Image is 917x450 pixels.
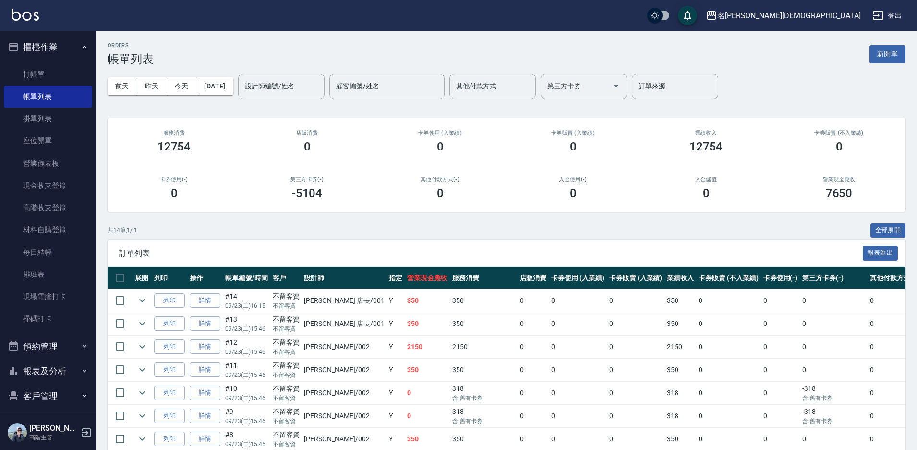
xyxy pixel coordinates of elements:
[273,291,300,301] div: 不留客資
[549,312,607,335] td: 0
[452,394,515,402] p: 含 舊有卡券
[223,312,270,335] td: #13
[689,140,723,153] h3: 12754
[869,49,905,58] a: 新開單
[386,267,405,289] th: 指定
[678,6,697,25] button: save
[800,336,867,358] td: 0
[696,336,760,358] td: 0
[270,267,302,289] th: 客戶
[800,267,867,289] th: 第三方卡券(-)
[664,267,696,289] th: 業績收入
[152,267,187,289] th: 列印
[869,45,905,63] button: 新開單
[190,362,220,377] a: 詳情
[273,314,300,325] div: 不留客資
[273,417,300,425] p: 不留客資
[386,382,405,404] td: Y
[4,35,92,60] button: 櫃檯作業
[273,440,300,449] p: 不留客資
[29,433,78,442] p: 高階主管
[518,289,549,312] td: 0
[452,417,515,425] p: 含 舊有卡券
[154,386,185,400] button: 列印
[135,339,149,354] button: expand row
[518,336,549,358] td: 0
[607,405,665,427] td: 0
[664,382,696,404] td: 318
[607,359,665,381] td: 0
[223,382,270,404] td: #10
[800,312,867,335] td: 0
[386,359,405,381] td: Y
[664,405,696,427] td: 318
[135,409,149,423] button: expand row
[518,130,628,136] h2: 卡券販賣 (入業績)
[800,359,867,381] td: 0
[223,405,270,427] td: #9
[717,10,861,22] div: 名[PERSON_NAME][DEMOGRAPHIC_DATA]
[302,289,386,312] td: [PERSON_NAME] 店長 /001
[4,63,92,86] a: 打帳單
[273,301,300,310] p: 不留客資
[702,6,865,25] button: 名[PERSON_NAME][DEMOGRAPHIC_DATA]
[225,371,268,379] p: 09/23 (二) 15:46
[761,405,800,427] td: 0
[4,175,92,197] a: 現金收支登錄
[607,289,665,312] td: 0
[4,286,92,308] a: 現場電腦打卡
[385,130,495,136] h2: 卡券使用 (入業績)
[157,140,191,153] h3: 12754
[518,176,628,183] h2: 入金使用(-)
[664,359,696,381] td: 350
[190,386,220,400] a: 詳情
[385,176,495,183] h2: 其他付款方式(-)
[607,312,665,335] td: 0
[8,423,27,442] img: Person
[135,386,149,400] button: expand row
[800,405,867,427] td: -318
[437,140,444,153] h3: 0
[450,267,517,289] th: 服務消費
[133,267,152,289] th: 展開
[4,384,92,409] button: 客戶管理
[4,152,92,175] a: 營業儀表板
[4,408,92,433] button: 員工及薪資
[450,312,517,335] td: 350
[12,9,39,21] img: Logo
[703,187,710,200] h3: 0
[549,382,607,404] td: 0
[273,337,300,348] div: 不留客資
[190,409,220,424] a: 詳情
[836,140,843,153] h3: 0
[549,267,607,289] th: 卡券使用 (入業績)
[386,312,405,335] td: Y
[696,405,760,427] td: 0
[4,86,92,108] a: 帳單列表
[273,348,300,356] p: 不留客資
[784,130,894,136] h2: 卡券販賣 (不入業績)
[137,77,167,95] button: 昨天
[863,248,898,257] a: 報表匯出
[696,289,760,312] td: 0
[784,176,894,183] h2: 營業現金應收
[154,339,185,354] button: 列印
[869,7,905,25] button: 登出
[437,187,444,200] h3: 0
[549,405,607,427] td: 0
[190,432,220,447] a: 詳情
[405,405,450,427] td: 0
[518,382,549,404] td: 0
[549,289,607,312] td: 0
[870,223,906,238] button: 全部展開
[223,359,270,381] td: #11
[225,325,268,333] p: 09/23 (二) 15:46
[696,382,760,404] td: 0
[450,336,517,358] td: 2150
[187,267,223,289] th: 操作
[4,108,92,130] a: 掛單列表
[761,359,800,381] td: 0
[273,430,300,440] div: 不留客資
[405,267,450,289] th: 營業現金應收
[119,130,229,136] h3: 服務消費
